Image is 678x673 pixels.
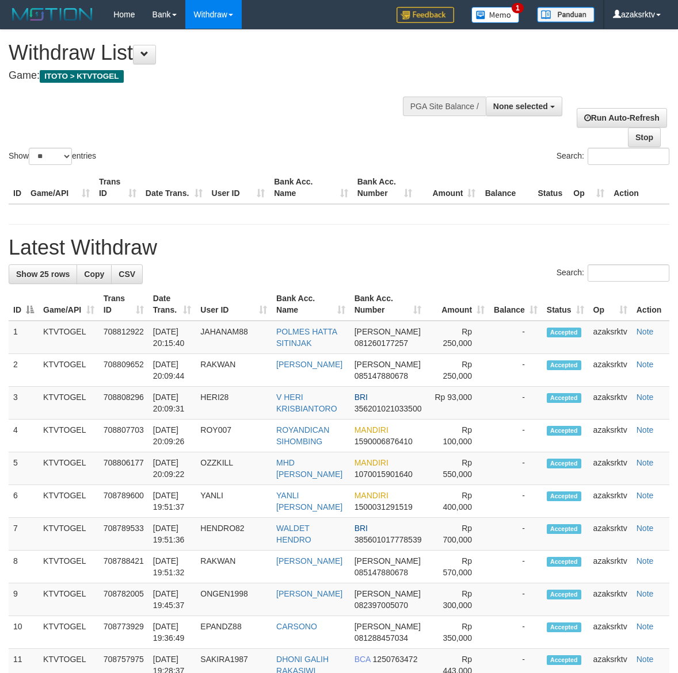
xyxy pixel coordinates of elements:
h1: Withdraw List [9,41,440,64]
span: CSV [119,270,135,279]
span: [PERSON_NAME] [355,556,421,566]
th: Action [609,171,669,204]
th: Bank Acc. Name: activate to sort column ascending [272,288,350,321]
td: KTVTOGEL [39,387,99,420]
span: Show 25 rows [16,270,70,279]
td: KTVTOGEL [39,420,99,452]
span: Accepted [547,622,581,632]
td: - [489,387,542,420]
th: ID: activate to sort column descending [9,288,39,321]
a: Stop [628,128,661,147]
a: Note [637,622,654,631]
th: Bank Acc. Number: activate to sort column ascending [350,288,426,321]
span: MANDIRI [355,458,388,467]
td: 4 [9,420,39,452]
td: Rp 700,000 [426,518,489,551]
td: azaksrktv [589,354,632,387]
td: [DATE] 20:09:26 [148,420,196,452]
th: Trans ID: activate to sort column ascending [99,288,148,321]
th: User ID [207,171,270,204]
span: Copy 081288457034 to clipboard [355,633,408,643]
span: Copy 081260177257 to clipboard [355,339,408,348]
td: HERI28 [196,387,272,420]
td: [DATE] 19:51:36 [148,518,196,551]
th: Status: activate to sort column ascending [542,288,589,321]
a: POLMES HATTA SITINJAK [276,327,337,348]
td: - [489,518,542,551]
td: RAKWAN [196,354,272,387]
td: KTVTOGEL [39,518,99,551]
h1: Latest Withdraw [9,236,669,259]
th: Date Trans.: activate to sort column ascending [148,288,196,321]
td: KTVTOGEL [39,485,99,518]
a: ROYANDICAN SIHOMBING [276,425,329,446]
span: BCA [355,655,371,664]
td: YANLI [196,485,272,518]
td: 3 [9,387,39,420]
input: Search: [588,148,669,165]
a: Note [637,556,654,566]
a: Note [637,458,654,467]
td: [DATE] 19:51:32 [148,551,196,583]
span: Copy 385601017778539 to clipboard [355,535,422,544]
td: Rp 570,000 [426,551,489,583]
span: Copy 356201021033500 to clipboard [355,404,422,413]
td: 708789600 [99,485,148,518]
th: User ID: activate to sort column ascending [196,288,272,321]
td: [DATE] 19:36:49 [148,616,196,649]
a: YANLI [PERSON_NAME] [276,491,342,512]
span: Accepted [547,491,581,501]
td: Rp 100,000 [426,420,489,452]
span: Accepted [547,426,581,436]
label: Show entries [9,148,96,165]
span: Accepted [547,459,581,468]
td: Rp 250,000 [426,354,489,387]
td: 7 [9,518,39,551]
span: [PERSON_NAME] [355,622,421,631]
td: KTVTOGEL [39,354,99,387]
th: Bank Acc. Number [353,171,417,204]
td: - [489,452,542,485]
td: 708806177 [99,452,148,485]
select: Showentries [29,148,72,165]
td: 708782005 [99,583,148,616]
td: 8 [9,551,39,583]
td: [DATE] 19:45:37 [148,583,196,616]
a: WALDET HENDRO [276,524,311,544]
span: 1 [512,3,524,13]
span: [PERSON_NAME] [355,327,421,336]
span: Copy 1250763472 to clipboard [373,655,418,664]
th: ID [9,171,26,204]
span: Accepted [547,557,581,567]
button: None selected [486,97,562,116]
span: Accepted [547,655,581,665]
span: Accepted [547,360,581,370]
a: [PERSON_NAME] [276,589,342,598]
a: V HERI KRISBIANTORO [276,393,337,413]
a: MHD [PERSON_NAME] [276,458,342,479]
td: 1 [9,321,39,354]
td: - [489,485,542,518]
img: panduan.png [537,7,595,22]
span: ITOTO > KTVTOGEL [40,70,124,83]
span: Copy [84,270,104,279]
th: Game/API [26,171,94,204]
a: Note [637,589,654,598]
td: - [489,354,542,387]
td: - [489,321,542,354]
td: - [489,583,542,616]
td: 9 [9,583,39,616]
span: Accepted [547,328,581,337]
td: 708807703 [99,420,148,452]
span: Copy 1500031291519 to clipboard [355,502,413,512]
a: CARSONO [276,622,317,631]
span: Copy 1590006876410 to clipboard [355,437,413,446]
td: 708812922 [99,321,148,354]
a: Copy [77,264,112,284]
td: EPANDZ88 [196,616,272,649]
td: 708808296 [99,387,148,420]
td: 708809652 [99,354,148,387]
td: azaksrktv [589,420,632,452]
span: MANDIRI [355,491,388,500]
th: Trans ID [94,171,141,204]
